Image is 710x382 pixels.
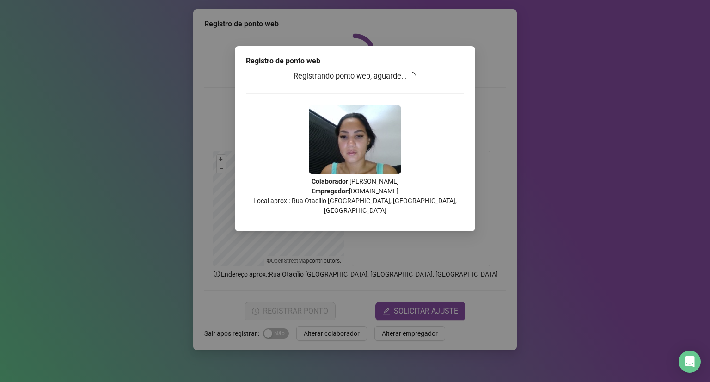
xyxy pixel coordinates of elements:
h3: Registrando ponto web, aguarde... [246,70,464,82]
strong: Empregador [312,187,348,195]
img: Z [309,105,401,174]
div: Open Intercom Messenger [679,351,701,373]
p: : [PERSON_NAME] : [DOMAIN_NAME] Local aprox.: Rua Otacílio [GEOGRAPHIC_DATA], [GEOGRAPHIC_DATA], ... [246,177,464,216]
strong: Colaborador [312,178,348,185]
div: Registro de ponto web [246,55,464,67]
span: loading [409,72,416,80]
